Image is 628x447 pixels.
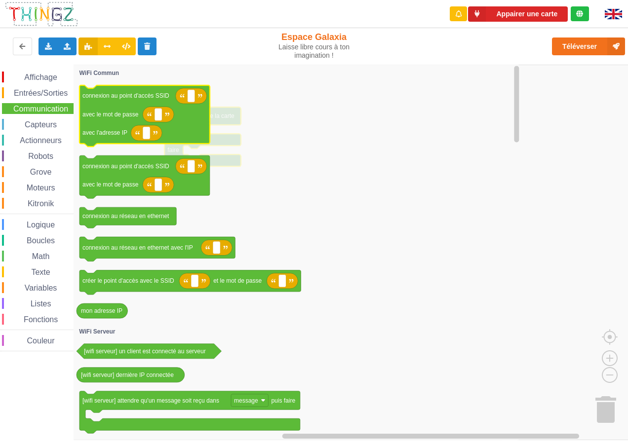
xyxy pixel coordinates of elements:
[81,307,122,314] text: mon adresse IP
[30,268,51,276] span: Texte
[261,32,367,60] div: Espace Galaxia
[82,129,127,136] text: avec l'adresse IP
[27,152,55,160] span: Robots
[12,105,70,113] span: Communication
[26,199,55,208] span: Kitronik
[84,348,206,355] text: [wifi serveur] un client est connecté au serveur
[18,136,63,145] span: Actionneurs
[23,120,58,129] span: Capteurs
[272,397,296,404] text: puis faire
[23,284,59,292] span: Variables
[82,244,193,251] text: connexion au réseau en ethernet avec l'IP
[81,372,174,378] text: [wifi serveur] dernière IP connectée
[82,163,169,170] text: connexion au point d'accès SSID
[31,252,51,261] span: Math
[82,181,139,188] text: avec le mot de passe
[82,111,139,118] text: avec le mot de passe
[82,92,169,99] text: connexion au point d'accès SSID
[82,213,169,220] text: connexion au réseau en ethernet
[234,397,258,404] text: message
[552,37,625,55] button: Téléverser
[261,43,367,60] div: Laisse libre cours à ton imagination !
[25,236,56,245] span: Boucles
[213,277,262,284] text: et le mot de passe
[571,6,589,21] div: Tu es connecté au serveur de création de Thingz
[468,6,568,22] button: Appairer une carte
[29,299,53,308] span: Listes
[25,184,57,192] span: Moteurs
[29,168,53,176] span: Grove
[12,89,69,97] span: Entrées/Sorties
[4,1,78,27] img: thingz_logo.png
[26,336,56,345] span: Couleur
[25,221,56,229] span: Logique
[79,69,119,76] text: WiFi Commun
[605,9,622,19] img: gb.png
[82,397,219,404] text: [wifi serveur] attendre qu'un message soit reçu dans
[23,73,58,81] span: Affichage
[82,277,174,284] text: créer le point d'accès avec le SSID
[79,328,116,335] text: WiFi Serveur
[22,315,59,324] span: Fonctions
